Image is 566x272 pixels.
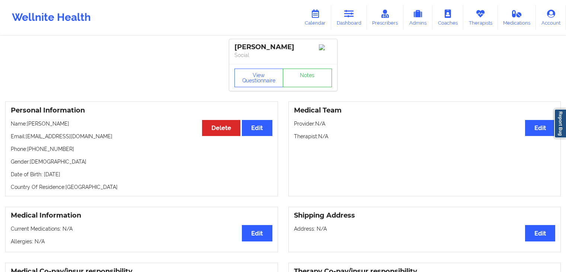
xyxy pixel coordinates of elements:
p: Email: [EMAIL_ADDRESS][DOMAIN_NAME] [11,133,272,140]
img: Image%2Fplaceholer-image.png [319,44,332,50]
h3: Medical Information [11,211,272,220]
p: Name: [PERSON_NAME] [11,120,272,127]
a: Notes [283,69,332,87]
a: Coaches [432,5,463,30]
a: Dashboard [331,5,367,30]
p: Gender: [DEMOGRAPHIC_DATA] [11,158,272,165]
button: Edit [525,120,555,136]
h3: Personal Information [11,106,272,115]
a: Calendar [299,5,331,30]
p: Current Medications: N/A [11,225,272,233]
a: Account [536,5,566,30]
a: Admins [403,5,432,30]
a: Medications [498,5,536,30]
p: Country Of Residence: [GEOGRAPHIC_DATA] [11,183,272,191]
a: Report Bug [554,109,566,138]
h3: Shipping Address [294,211,556,220]
p: Social [234,51,332,59]
button: Edit [525,225,555,241]
button: Edit [242,225,272,241]
div: [PERSON_NAME] [234,43,332,51]
p: Provider: N/A [294,120,556,127]
button: Delete [202,120,240,136]
button: View Questionnaire [234,69,284,87]
p: Allergies: N/A [11,238,272,245]
p: Therapist: N/A [294,133,556,140]
a: Therapists [463,5,498,30]
p: Phone: [PHONE_NUMBER] [11,145,272,153]
p: Address: N/A [294,225,556,233]
p: Date of Birth: [DATE] [11,171,272,178]
a: Prescribers [367,5,404,30]
button: Edit [242,120,272,136]
h3: Medical Team [294,106,556,115]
